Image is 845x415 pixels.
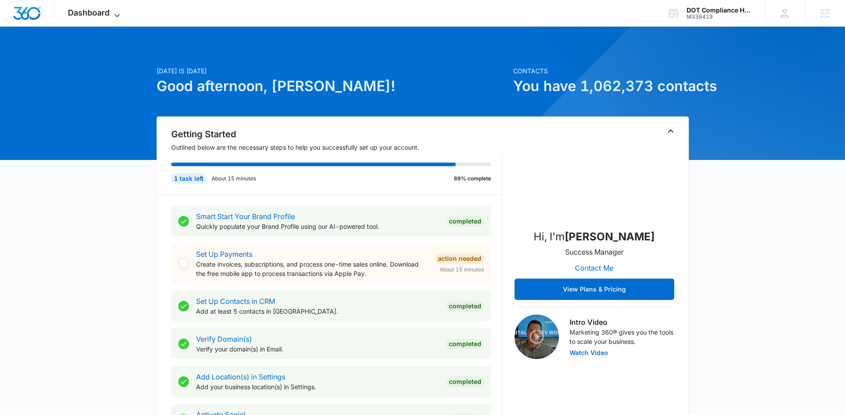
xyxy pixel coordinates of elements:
[196,250,252,259] a: Set Up Payments
[212,175,256,183] p: About 15 minutes
[550,133,639,222] img: Adam Eaton
[513,66,689,76] p: Contacts
[196,382,439,391] p: Add your business location(s) in Settings.
[687,7,751,14] div: account name
[68,8,110,17] span: Dashboard
[454,175,491,183] p: 89% complete
[515,279,674,300] button: View Plans & Pricing
[196,344,439,354] p: Verify your domain(s) in Email.
[157,66,508,76] p: [DATE] is [DATE]
[570,327,674,346] p: Marketing 360® gives you the tools to scale your business.
[446,376,484,387] div: Completed
[565,230,655,243] strong: [PERSON_NAME]
[446,301,484,311] div: Completed
[171,143,502,152] p: Outlined below are the necessary steps to help you successfully set up your account.
[196,222,439,231] p: Quickly populate your Brand Profile using our AI-powered tool.
[171,173,206,184] div: 1 task left
[665,126,676,136] button: Toggle Collapse
[157,76,508,97] h1: Good afternoon, [PERSON_NAME]!
[570,317,674,327] h3: Intro Video
[446,216,484,227] div: Completed
[196,212,295,221] a: Smart Start Your Brand Profile
[171,128,502,141] h2: Getting Started
[565,247,624,257] p: Success Manager
[196,307,439,316] p: Add at least 5 contacts in [GEOGRAPHIC_DATA].
[687,14,751,20] div: account id
[435,253,484,264] div: Action Needed
[513,76,689,97] h1: You have 1,062,373 contacts
[566,257,622,279] button: Contact Me
[446,339,484,349] div: Completed
[440,266,484,274] span: About 15 minutes
[196,372,285,381] a: Add Location(s) in Settings
[196,259,428,278] p: Create invoices, subscriptions, and process one-time sales online. Download the free mobile app t...
[515,315,559,359] img: Intro Video
[534,229,655,245] p: Hi, I'm
[196,297,275,306] a: Set Up Contacts in CRM
[196,335,252,343] a: Verify Domain(s)
[570,350,608,356] button: Watch Video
